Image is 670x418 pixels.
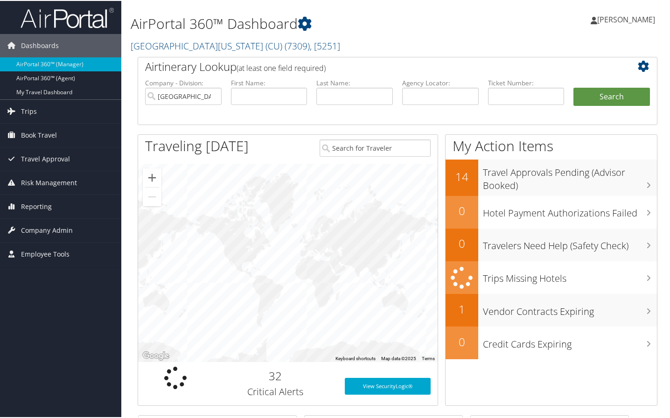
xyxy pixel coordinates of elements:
label: Agency Locator: [402,77,479,87]
a: 0Hotel Payment Authorizations Failed [446,195,657,228]
a: 1Vendor Contracts Expiring [446,293,657,326]
a: 0Credit Cards Expiring [446,326,657,358]
a: View SecurityLogic® [345,377,431,394]
h2: 0 [446,333,478,349]
h2: Airtinerary Lookup [145,58,607,74]
button: Keyboard shortcuts [335,355,376,361]
span: Dashboards [21,33,59,56]
label: Last Name: [316,77,393,87]
button: Zoom out [143,187,161,205]
label: Company - Division: [145,77,222,87]
label: Ticket Number: [488,77,565,87]
h2: 0 [446,202,478,218]
h3: Vendor Contracts Expiring [483,300,657,317]
span: Employee Tools [21,242,70,265]
span: Risk Management [21,170,77,194]
h3: Travel Approvals Pending (Advisor Booked) [483,160,657,191]
h2: 0 [446,235,478,251]
h2: 32 [220,367,330,383]
h1: Traveling [DATE] [145,135,249,155]
a: Open this area in Google Maps (opens a new window) [140,349,171,361]
h2: 1 [446,300,478,316]
h1: AirPortal 360™ Dashboard [131,13,487,33]
input: Search for Traveler [320,139,430,156]
span: (at least one field required) [237,62,326,72]
h2: 14 [446,168,478,184]
span: Reporting [21,194,52,217]
a: 0Travelers Need Help (Safety Check) [446,228,657,260]
span: ( 7309 ) [285,39,310,51]
h3: Hotel Payment Authorizations Failed [483,201,657,219]
button: Zoom in [143,167,161,186]
a: Trips Missing Hotels [446,260,657,293]
h1: My Action Items [446,135,657,155]
span: , [ 5251 ] [310,39,340,51]
h3: Credit Cards Expiring [483,332,657,350]
h3: Trips Missing Hotels [483,266,657,284]
a: 14Travel Approvals Pending (Advisor Booked) [446,159,657,195]
a: Terms (opens in new tab) [422,355,435,360]
h3: Critical Alerts [220,384,330,397]
span: [PERSON_NAME] [597,14,655,24]
span: Book Travel [21,123,57,146]
span: Company Admin [21,218,73,241]
a: [GEOGRAPHIC_DATA][US_STATE] (CU) [131,39,340,51]
span: Trips [21,99,37,122]
label: First Name: [231,77,307,87]
button: Search [573,87,650,105]
span: Map data ©2025 [381,355,416,360]
img: airportal-logo.png [21,6,114,28]
a: [PERSON_NAME] [591,5,664,33]
img: Google [140,349,171,361]
span: Travel Approval [21,146,70,170]
h3: Travelers Need Help (Safety Check) [483,234,657,251]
